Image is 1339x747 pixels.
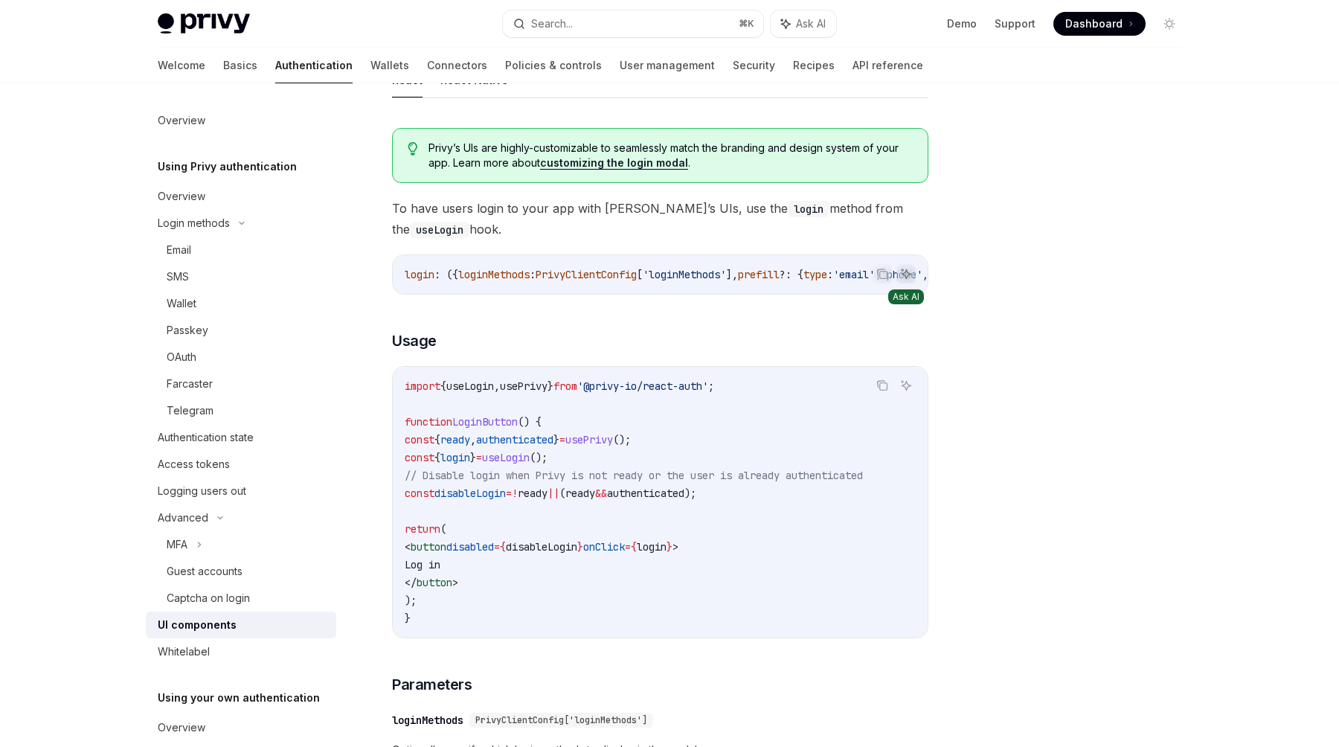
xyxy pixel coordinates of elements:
span: prefill [738,268,780,281]
span: = [506,487,512,500]
span: } [577,540,583,554]
span: button [417,576,452,589]
span: useLogin [482,451,530,464]
span: disableLogin [434,487,506,500]
span: LoginButton [452,415,518,429]
div: UI components [158,616,237,634]
span: </ [405,576,417,589]
span: 'loginMethods' [643,268,726,281]
div: Login methods [158,214,230,232]
a: Passkey [146,317,336,344]
span: } [405,612,411,625]
div: Email [167,241,191,259]
span: ( [559,487,565,500]
div: Guest accounts [167,562,243,580]
span: authenticated [607,487,684,500]
span: Parameters [392,674,472,695]
h5: Using your own authentication [158,689,320,707]
span: 'email' [833,268,875,281]
img: light logo [158,13,250,34]
a: Farcaster [146,371,336,397]
span: Usage [392,330,437,351]
div: Telegram [167,402,213,420]
span: onClick [583,540,625,554]
span: PrivyClientConfig [536,268,637,281]
span: = [476,451,482,464]
span: ready [565,487,595,500]
a: Policies & controls [505,48,602,83]
span: } [548,379,553,393]
span: // Disable login when Privy is not ready or the user is already authenticated [405,469,863,482]
span: () { [518,415,542,429]
a: Demo [947,16,977,31]
button: Ask AI [771,10,836,37]
span: Log in [405,558,440,571]
div: Overview [158,112,205,129]
span: usePrivy [500,379,548,393]
a: Welcome [158,48,205,83]
span: Privy’s UIs are highly-customizable to seamlessly match the branding and design system of your ap... [428,141,913,170]
span: = [494,540,500,554]
span: '@privy-io/react-auth' [577,379,708,393]
div: Access tokens [158,455,230,473]
div: Overview [158,187,205,205]
span: < [405,540,411,554]
span: ); [684,487,696,500]
span: || [548,487,559,500]
button: Ask AI [896,376,916,395]
span: ( [440,522,446,536]
span: To have users login to your app with [PERSON_NAME]’s UIs, use the method from the hook. [392,198,928,240]
button: Copy the contents from the code block [873,376,892,395]
span: login [440,451,470,464]
span: && [595,487,607,500]
span: return [405,522,440,536]
div: Farcaster [167,375,213,393]
div: Advanced [158,509,208,527]
span: > [672,540,678,554]
div: Overview [158,719,205,737]
a: Logging users out [146,478,336,504]
div: Search... [531,15,573,33]
button: Copy the contents from the code block [873,264,892,283]
a: Support [995,16,1035,31]
span: useLogin [446,379,494,393]
span: login [637,540,667,554]
span: function [405,415,452,429]
span: (); [613,433,631,446]
span: , [470,433,476,446]
span: { [434,433,440,446]
div: Whitelabel [158,643,210,661]
span: { [500,540,506,554]
span: , [922,268,928,281]
span: : [530,268,536,281]
button: Toggle dark mode [1157,12,1181,36]
span: disableLogin [506,540,577,554]
span: const [405,487,434,500]
span: ! [512,487,518,500]
a: Wallet [146,290,336,317]
span: const [405,433,434,446]
span: ?: { [780,268,803,281]
a: Email [146,237,336,263]
div: Authentication state [158,429,254,446]
a: customizing the login modal [540,156,688,170]
span: > [452,576,458,589]
span: (); [530,451,548,464]
a: Connectors [427,48,487,83]
div: Passkey [167,321,208,339]
span: } [553,433,559,446]
span: usePrivy [565,433,613,446]
span: : [827,268,833,281]
a: Overview [146,183,336,210]
a: UI components [146,612,336,638]
a: Dashboard [1053,12,1146,36]
a: Captcha on login [146,585,336,612]
span: const [405,451,434,464]
a: OAuth [146,344,336,371]
span: from [553,379,577,393]
span: Ask AI [796,16,826,31]
span: ⌘ K [739,18,754,30]
div: Logging users out [158,482,246,500]
div: loginMethods [392,713,463,728]
span: , [494,379,500,393]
